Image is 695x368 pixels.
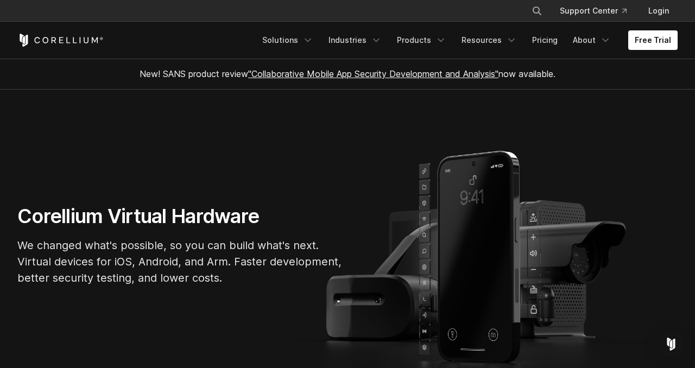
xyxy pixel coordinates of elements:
[17,34,104,47] a: Corellium Home
[640,1,678,21] a: Login
[455,30,523,50] a: Resources
[658,331,684,357] div: Open Intercom Messenger
[527,1,547,21] button: Search
[17,237,343,286] p: We changed what's possible, so you can build what's next. Virtual devices for iOS, Android, and A...
[248,68,498,79] a: "Collaborative Mobile App Security Development and Analysis"
[322,30,388,50] a: Industries
[140,68,555,79] span: New! SANS product review now available.
[628,30,678,50] a: Free Trial
[526,30,564,50] a: Pricing
[551,1,635,21] a: Support Center
[566,30,617,50] a: About
[390,30,453,50] a: Products
[17,204,343,229] h1: Corellium Virtual Hardware
[519,1,678,21] div: Navigation Menu
[256,30,678,50] div: Navigation Menu
[256,30,320,50] a: Solutions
